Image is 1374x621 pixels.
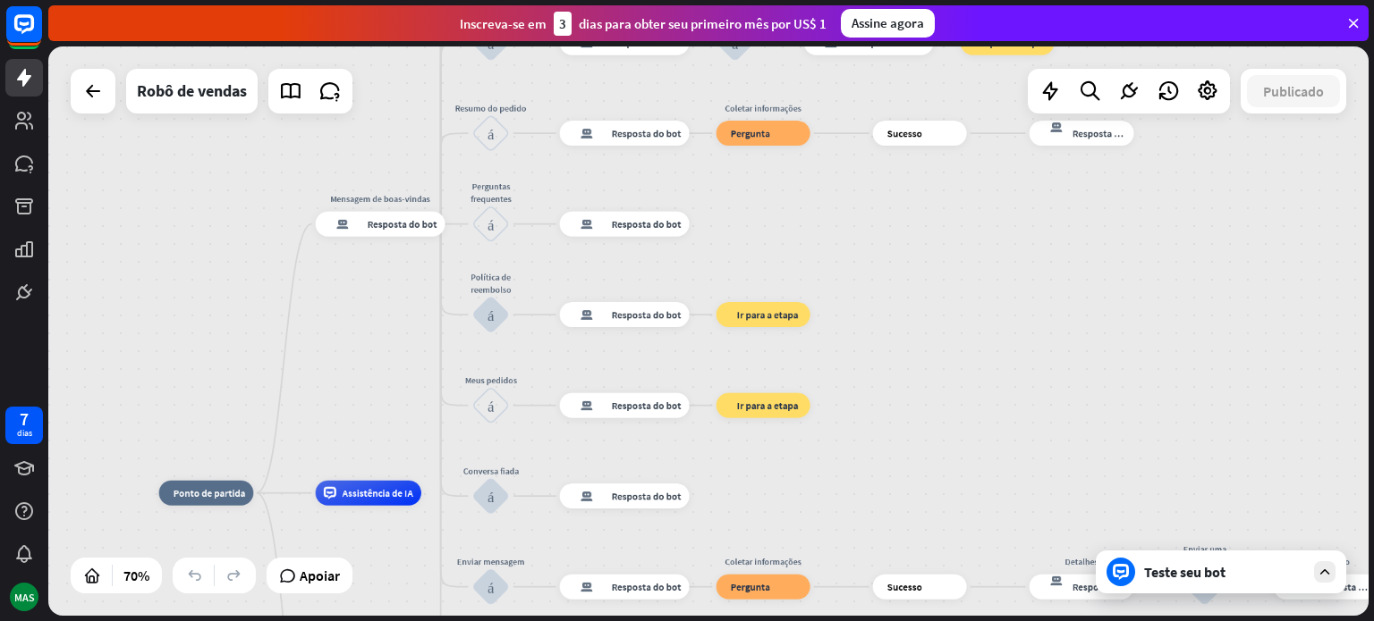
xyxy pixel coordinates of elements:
[568,127,606,139] font: resposta do bot de bloco
[1038,121,1063,146] font: resposta do bot de bloco
[455,103,527,114] font: Resumo do pedido
[343,487,413,499] font: Assistência de IA
[612,37,682,49] font: Resposta do bot
[568,399,606,412] font: resposta do bot de bloco
[123,566,149,584] font: 70%
[174,487,245,499] font: Ponto de partida
[612,490,682,502] font: Resposta do bot
[488,35,494,51] font: bloco_entrada_do_usuário
[568,37,606,49] font: resposta do bot de bloco
[612,127,682,139] font: Resposta do bot
[856,37,926,49] font: Resposta do bot
[17,427,32,439] font: dias
[1073,581,1142,593] font: Resposta do bot
[1073,127,1142,139] font: Resposta do bot
[725,103,801,114] font: Coletar informações
[1045,103,1117,114] font: Ordem de processo
[137,69,247,113] div: Robô de vendas
[1065,556,1098,567] font: Detalhes
[20,407,29,430] font: 7
[568,308,606,321] font: resposta do bot de bloco
[1183,543,1226,567] font: Enviar uma mensagem
[462,466,518,477] font: Conversa fiada
[1263,82,1324,100] font: Publicado
[612,218,682,231] font: Resposta do bot
[981,37,1043,49] font: Ir para a etapa
[579,15,827,32] font: dias para obter seu primeiro mês por US$ 1
[300,566,340,584] font: Apoiar
[1282,575,1307,600] font: resposta do bot de bloco
[465,374,517,386] font: Meus pedidos
[559,15,566,32] font: 3
[14,7,68,61] button: Abra o widget de bate-papo do LiveChat
[1201,579,1208,595] font: bloco_entrada_do_usuário
[14,591,35,604] font: MAS
[568,218,606,231] font: resposta do bot de bloco
[460,15,547,32] font: Inscreva-se em
[612,399,682,412] font: Resposta do bot
[568,581,606,593] font: resposta do bot de bloco
[1247,75,1340,107] button: Publicado
[330,193,429,205] font: Mensagem de boas-vindas
[1302,556,1350,567] font: Confirmação
[488,579,494,595] font: bloco_entrada_do_usuário
[5,407,43,444] a: 7 dias
[725,399,731,412] font: bloco_ir para
[812,37,850,49] font: resposta do bot de bloco
[568,490,606,502] font: resposta do bot de bloco
[488,398,494,414] font: bloco_entrada_do_usuário
[137,80,247,101] font: Robô de vendas
[368,218,437,231] font: Resposta do bot
[732,35,738,51] font: bloco_entrada_do_usuário
[457,556,525,567] font: Enviar mensagem
[887,581,922,593] font: Sucesso
[731,127,770,139] font: Pergunta
[725,556,801,567] font: Coletar informações
[488,488,494,504] font: bloco_entrada_do_usuário
[612,308,682,321] font: Resposta do bot
[737,399,799,412] font: Ir para a etapa
[1038,575,1063,600] font: resposta do bot de bloco
[725,308,731,321] font: bloco_ir para
[612,581,682,593] font: Resposta do bot
[969,37,975,49] font: bloco_ir para
[852,14,924,31] font: Assine agora
[1144,563,1226,581] font: Teste seu bot
[471,180,512,205] font: Perguntas frequentes
[488,216,494,231] font: bloco_entrada_do_usuário
[887,127,922,139] font: Sucesso
[488,306,494,323] font: bloco_entrada_do_usuário
[731,581,770,593] font: Pergunta
[488,125,494,141] font: bloco_entrada_do_usuário
[471,272,512,296] font: Política de reembolso
[737,308,799,321] font: Ir para a etapa
[324,218,361,231] font: resposta do bot de bloco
